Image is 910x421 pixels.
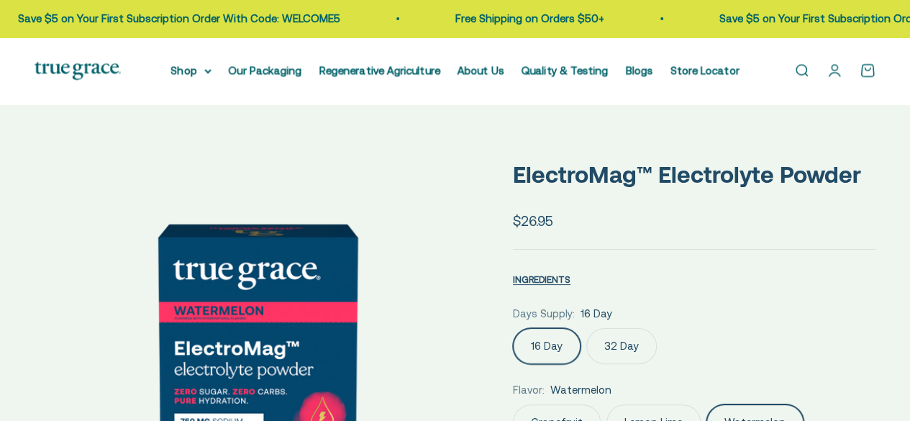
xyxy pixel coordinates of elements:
[581,305,612,322] span: 16 Day
[319,64,440,76] a: Regenerative Agriculture
[171,62,211,79] summary: Shop
[513,381,545,399] legend: Flavor:
[513,305,575,322] legend: Days Supply:
[522,64,609,76] a: Quality & Testing
[513,274,570,285] span: INGREDIENTS
[513,156,875,193] p: ElectroMag™ Electrolyte Powder
[550,381,611,399] span: Watermelon
[670,64,740,76] a: Store Locator
[458,64,504,76] a: About Us
[513,210,553,232] sale-price: $26.95
[229,64,302,76] a: Our Packaging
[626,64,653,76] a: Blogs
[513,271,570,288] button: INGREDIENTS
[419,12,568,24] a: Free Shipping on Orders $50+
